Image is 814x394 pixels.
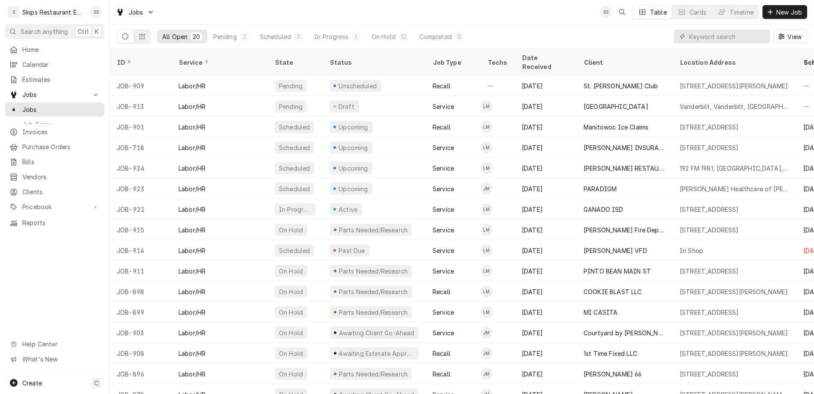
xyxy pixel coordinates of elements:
span: Vendors [22,172,100,181]
span: Ctrl [78,27,89,36]
div: COOKIE BLAST LLC [584,287,642,296]
div: Pending [278,102,303,111]
div: Jason Marroquin's Avatar [481,368,493,380]
div: [PERSON_NAME] VFD [584,246,647,255]
div: In Shop [680,246,703,255]
div: Service [433,308,454,317]
div: State [275,58,316,67]
div: MI CASITA [584,308,617,317]
div: [DATE] [515,302,577,322]
span: Search anything [21,27,68,36]
div: Shan Skipper's Avatar [90,6,102,18]
div: Job Type [433,58,474,67]
div: [STREET_ADDRESS][PERSON_NAME] [680,81,788,90]
div: 1 [354,32,359,41]
div: Labor/HR [179,81,206,90]
div: LM [481,162,493,174]
div: Service [433,164,454,173]
div: SS [90,6,102,18]
div: Upcoming [338,123,369,132]
div: Awaiting Estimate Approval [338,349,415,358]
div: On Hold [278,370,304,379]
div: Longino Monroe's Avatar [481,306,493,318]
a: Bills [5,155,104,169]
div: Labor/HR [179,246,206,255]
a: Vendors [5,170,104,184]
div: Client [584,58,664,67]
div: Recall [433,287,451,296]
div: Recall [433,81,451,90]
span: Home [22,45,100,54]
div: Table [650,8,667,17]
span: Help Center [22,340,99,349]
div: Scheduled [278,164,311,173]
div: [DATE] [515,343,577,364]
div: ID [117,58,163,67]
div: Longino Monroe's Avatar [481,286,493,298]
div: PINTO BEAN MAIN ST [584,267,651,276]
div: Longino Monroe's Avatar [481,203,493,215]
div: [GEOGRAPHIC_DATA] [584,102,648,111]
div: Service [179,58,259,67]
div: [DATE] [515,178,577,199]
div: On Hold [278,287,304,296]
div: Labor/HR [179,349,206,358]
a: Invoices [5,125,104,139]
span: Create [22,379,42,387]
div: [DATE] [515,220,577,240]
span: View [786,32,803,41]
div: Longino Monroe's Avatar [481,121,493,133]
div: Skips Restaurant Equipment [22,8,85,17]
div: Pending [213,32,237,41]
div: JOB-903 [110,322,172,343]
div: Location Address [680,58,788,67]
div: Manitowoc Ice Claims [584,123,648,132]
div: JOB-922 [110,199,172,220]
div: 12 [401,32,406,41]
div: Scheduled [260,32,291,41]
div: Longino Monroe's Avatar [481,265,493,277]
div: [DATE] [515,199,577,220]
div: Longino Monroe's Avatar [481,100,493,112]
div: JM [481,347,493,359]
div: JOB-909 [110,75,172,96]
div: LM [481,265,493,277]
div: JOB-898 [110,281,172,302]
span: New Job [775,8,804,17]
div: JM [481,368,493,380]
a: Go to Jobs [112,5,158,19]
div: JOB-924 [110,158,172,178]
div: Parts Needed/Research [338,226,409,235]
div: Labor/HR [179,328,206,337]
div: 2 [242,32,247,41]
div: [STREET_ADDRESS] [680,143,739,152]
div: Parts Needed/Research [338,308,409,317]
div: On Hold [372,32,396,41]
div: Service [433,143,454,152]
button: View [773,30,807,43]
div: [DATE] [515,137,577,158]
div: Labor/HR [179,123,206,132]
div: [PERSON_NAME] RESTAURANT [584,164,666,173]
div: Scheduled [278,123,311,132]
div: Labor/HR [179,267,206,276]
button: Open search [615,5,629,19]
div: 1st Time Fixed LLC [584,349,637,358]
a: Jobs [5,102,104,117]
div: [PERSON_NAME] 66 [584,370,642,379]
div: Service [433,328,454,337]
div: [STREET_ADDRESS][PERSON_NAME] [680,349,788,358]
div: Labor/HR [179,102,206,111]
div: [DATE] [515,364,577,384]
div: Parts Needed/Research [338,370,409,379]
div: On Hold [278,349,304,358]
div: SS [600,6,612,18]
span: K [95,27,99,36]
a: Estimates [5,72,104,87]
div: Date Received [522,53,568,71]
button: Search anythingCtrlK [5,24,104,39]
div: Service [433,205,454,214]
span: Jobs [22,105,100,114]
div: LM [481,224,493,236]
div: Upcoming [338,164,369,173]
